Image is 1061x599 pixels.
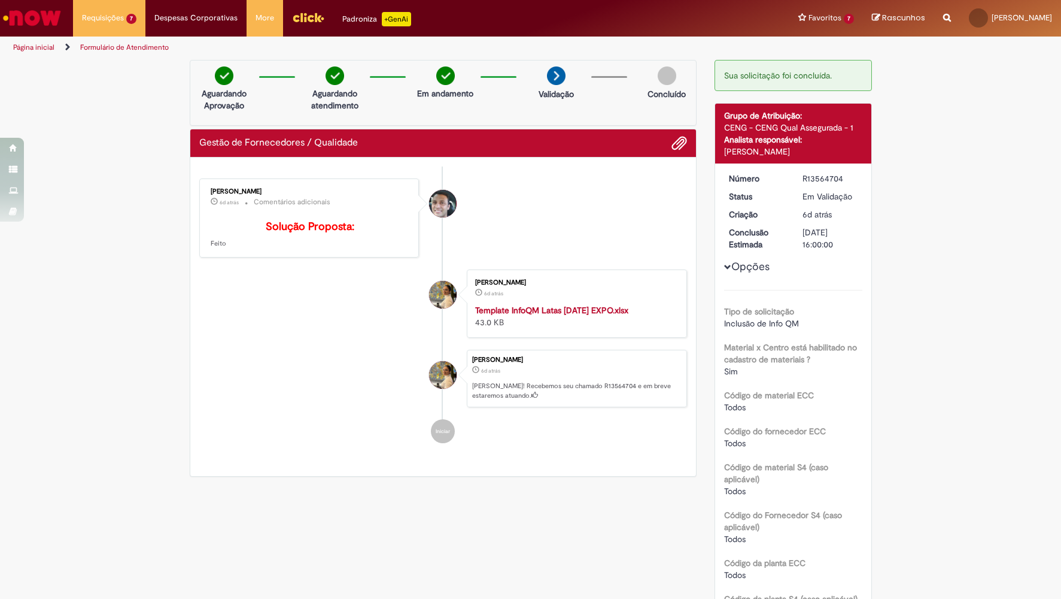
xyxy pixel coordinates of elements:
[126,14,136,24] span: 7
[215,66,233,85] img: check-circle-green.png
[802,209,832,220] time: 24/09/2025 19:04:24
[13,43,54,52] a: Página inicial
[475,305,628,316] a: Template InfoQM Latas [DATE] EXPO.xlsx
[429,190,457,217] div: Vaner Gaspar Da Silva
[292,8,324,26] img: click_logo_yellow_360x200.png
[724,366,738,377] span: Sim
[382,12,411,26] p: +GenAi
[808,12,841,24] span: Favoritos
[802,209,832,220] span: 6d atrás
[82,12,124,24] span: Requisições
[539,88,574,100] p: Validação
[481,367,500,374] span: 6d atrás
[1,6,63,30] img: ServiceNow
[429,361,457,389] div: Yasmim Ferreira Da Silva
[720,226,794,250] dt: Conclusão Estimada
[724,570,746,580] span: Todos
[481,367,500,374] time: 24/09/2025 19:04:24
[724,122,862,134] div: CENG - CENG Qual Assegurada - 1
[266,220,354,234] b: Solução Proposta:
[715,60,872,91] div: Sua solicitação foi concluída.
[720,173,794,184] dt: Número
[9,37,698,59] ul: Trilhas de página
[472,382,680,400] p: [PERSON_NAME]! Recebemos seu chamado R13564704 e em breve estaremos atuando.
[211,188,410,195] div: [PERSON_NAME]
[211,221,410,249] p: Feito
[724,558,805,568] b: Código da planta ECC
[80,43,169,52] a: Formulário de Atendimento
[254,197,330,207] small: Comentários adicionais
[720,190,794,202] dt: Status
[484,290,503,297] time: 24/09/2025 19:04:19
[872,13,925,24] a: Rascunhos
[199,138,358,149] h2: Gestão de Fornecedores / Qualidade Histórico de tíquete
[844,14,854,24] span: 7
[724,510,842,533] b: Código do Fornecedor S4 (caso aplicável)
[724,402,746,413] span: Todos
[724,318,799,329] span: Inclusão de Info QM
[724,390,814,401] b: Código de material ECC
[724,306,794,317] b: Tipo de solicitação
[802,173,858,184] div: R13564704
[484,290,503,297] span: 6d atrás
[724,486,746,497] span: Todos
[724,134,862,146] div: Analista responsável:
[671,135,687,151] button: Adicionar anexos
[342,12,411,26] div: Padroniza
[724,438,746,449] span: Todos
[199,350,688,407] li: Yasmim Ferreira Da Silva
[475,279,674,286] div: [PERSON_NAME]
[154,12,238,24] span: Despesas Corporativas
[802,208,858,220] div: 24/09/2025 19:04:24
[724,342,857,365] b: Material x Centro está habilitado no cadastro de materiais ?
[472,356,680,364] div: [PERSON_NAME]
[724,426,826,437] b: Código do fornecedor ECC
[724,146,862,158] div: [PERSON_NAME]
[724,534,746,544] span: Todos
[647,88,686,100] p: Concluído
[720,208,794,220] dt: Criação
[802,190,858,202] div: Em Validação
[724,110,862,122] div: Grupo de Atribuição:
[429,281,457,308] div: Yasmim Ferreira Da Silva
[220,199,239,206] span: 6d atrás
[326,66,344,85] img: check-circle-green.png
[199,167,688,455] ul: Histórico de tíquete
[306,87,364,111] p: Aguardando atendimento
[547,66,566,85] img: arrow-next.png
[475,304,674,328] div: 43.0 KB
[658,66,676,85] img: img-circle-grey.png
[992,13,1052,23] span: [PERSON_NAME]
[436,66,455,85] img: check-circle-green.png
[195,87,253,111] p: Aguardando Aprovação
[882,12,925,23] span: Rascunhos
[802,226,858,250] div: [DATE] 16:00:00
[417,87,473,99] p: Em andamento
[256,12,274,24] span: More
[220,199,239,206] time: 25/09/2025 11:06:36
[724,462,828,485] b: Código de material S4 (caso aplicável)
